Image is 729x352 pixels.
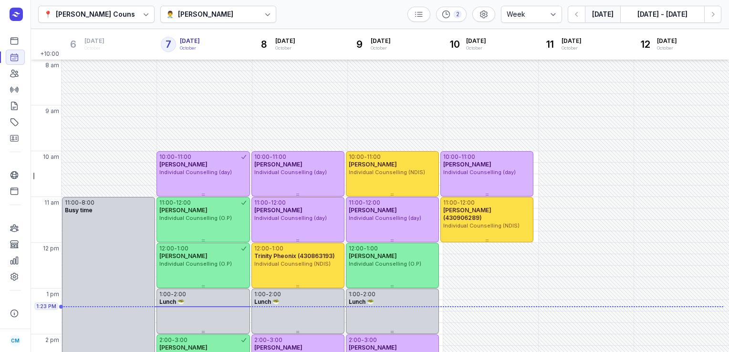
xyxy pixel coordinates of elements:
div: 12:00 [460,199,475,207]
span: [PERSON_NAME] [254,207,302,214]
span: Individual Counselling (day) [254,215,327,221]
div: 12:00 [176,199,191,207]
div: [PERSON_NAME] Counselling [56,9,154,20]
div: - [267,336,270,344]
span: [PERSON_NAME] [254,161,302,168]
span: Individual Counselling (NDIS) [349,169,425,176]
div: 12:00 [271,199,286,207]
span: [DATE] [466,37,486,45]
span: Individual Counselling (O.P) [349,260,421,267]
span: [PERSON_NAME] [159,207,208,214]
div: 1:00 [366,245,378,252]
span: [PERSON_NAME] [349,252,397,259]
span: Individual Counselling (NDIS) [254,260,331,267]
span: Individual Counselling (NDIS) [443,222,520,229]
div: 10:00 [443,153,458,161]
span: Individual Counselling (day) [254,169,327,176]
span: Lunch 🥗 [159,298,185,305]
span: Busy time [65,207,93,214]
div: - [457,199,460,207]
div: - [174,245,177,252]
div: October [180,45,200,52]
div: 12:00 [159,245,174,252]
div: 9 [352,37,367,52]
div: - [268,199,271,207]
span: [PERSON_NAME] [349,207,397,214]
div: October [275,45,295,52]
span: [PERSON_NAME] [349,161,397,168]
div: 1:00 [349,290,360,298]
div: - [364,153,367,161]
div: 7 [161,37,176,52]
div: 8:00 [82,199,94,207]
span: [DATE] [562,37,582,45]
div: October [84,45,104,52]
div: 📍 [44,9,52,20]
div: 12:00 [349,245,364,252]
div: - [364,245,366,252]
div: October [562,45,582,52]
span: Individual Counselling (O.P) [159,215,232,221]
span: [DATE] [657,37,677,45]
span: [DATE] [371,37,391,45]
span: [PERSON_NAME] [159,252,208,259]
div: 2:00 [363,290,375,298]
span: Individual Counselling (O.P) [159,260,232,267]
span: Individual Counselling (day) [443,169,516,176]
div: 8 [256,37,271,52]
span: 2 pm [45,336,59,344]
span: [PERSON_NAME] [159,161,208,168]
div: 11 [542,37,558,52]
div: 10:00 [254,153,270,161]
div: 1:00 [272,245,283,252]
div: 12 [638,37,653,52]
span: [PERSON_NAME] [443,161,491,168]
div: - [172,336,175,344]
span: [PERSON_NAME] [159,344,208,351]
div: 11:00 [443,199,457,207]
div: - [361,336,364,344]
div: 11:00 [367,153,381,161]
div: 10:00 [159,153,175,161]
div: October [371,45,391,52]
div: 2:00 [349,336,361,344]
div: 11:00 [65,199,79,207]
div: - [360,290,363,298]
span: Lunch 🥗 [349,298,374,305]
span: 8 am [45,62,59,69]
div: 2:00 [254,336,267,344]
div: 11:00 [177,153,191,161]
span: [PERSON_NAME] [349,344,397,351]
span: [DATE] [275,37,295,45]
span: 9 am [45,107,59,115]
div: 10:00 [349,153,364,161]
span: [DATE] [180,37,200,45]
div: 1:00 [254,290,266,298]
div: 3:00 [270,336,282,344]
div: 10 [447,37,462,52]
span: Trinity Pheonix (430863193) [254,252,335,259]
div: 11:00 [349,199,363,207]
span: [DATE] [84,37,104,45]
div: - [270,153,272,161]
span: 1:23 PM [36,302,56,310]
div: 2:00 [174,290,186,298]
span: 10 am [43,153,59,161]
div: 👨‍⚕️ [166,9,174,20]
div: 1:00 [159,290,171,298]
div: [PERSON_NAME] [178,9,233,20]
div: 11:00 [159,199,173,207]
span: Lunch 🥗 [254,298,280,305]
div: 11:00 [272,153,286,161]
div: 12:00 [254,245,269,252]
div: 2 [454,10,461,18]
span: 11 am [44,199,59,207]
div: 2:00 [159,336,172,344]
div: 2:00 [269,290,281,298]
div: 12:00 [365,199,380,207]
div: 1:00 [177,245,188,252]
div: - [171,290,174,298]
span: Individual Counselling (day) [159,169,232,176]
div: - [269,245,272,252]
span: 1 pm [46,290,59,298]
